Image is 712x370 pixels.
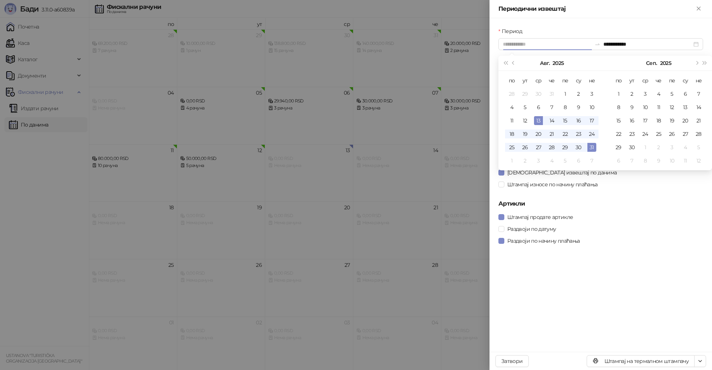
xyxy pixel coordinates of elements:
[574,143,583,152] div: 30
[545,101,558,114] td: 2025-08-07
[694,156,703,165] div: 12
[652,154,665,167] td: 2025-10-09
[692,114,705,127] td: 2025-09-21
[532,154,545,167] td: 2025-09-03
[625,127,639,141] td: 2025-09-23
[660,56,671,71] button: Изабери годину
[652,141,665,154] td: 2025-10-02
[654,116,663,125] div: 18
[545,141,558,154] td: 2025-08-28
[518,87,532,101] td: 2025-07-29
[627,89,636,98] div: 2
[572,87,585,101] td: 2025-08-02
[504,168,620,177] span: [DEMOGRAPHIC_DATA] извештај по данима
[612,154,625,167] td: 2025-10-06
[572,127,585,141] td: 2025-08-23
[665,127,679,141] td: 2025-09-26
[504,213,576,221] span: Штампај продате артикле
[505,127,518,141] td: 2025-08-18
[521,89,530,98] div: 29
[665,114,679,127] td: 2025-09-19
[587,103,596,112] div: 10
[534,130,543,138] div: 20
[627,143,636,152] div: 30
[641,103,650,112] div: 10
[504,225,559,233] span: Раздвоји по датуму
[694,130,703,138] div: 28
[665,141,679,154] td: 2025-10-03
[532,114,545,127] td: 2025-08-13
[561,116,570,125] div: 15
[553,56,564,71] button: Изабери годину
[701,56,709,71] button: Следећа година (Control + right)
[558,141,572,154] td: 2025-08-29
[574,116,583,125] div: 16
[692,87,705,101] td: 2025-09-07
[614,89,623,98] div: 1
[505,154,518,167] td: 2025-09-01
[646,56,657,71] button: Изабери месец
[503,40,591,48] input: Период
[587,116,596,125] div: 17
[521,143,530,152] div: 26
[561,89,570,98] div: 1
[558,114,572,127] td: 2025-08-15
[507,143,516,152] div: 25
[545,74,558,87] th: че
[694,89,703,98] div: 7
[521,156,530,165] div: 2
[679,87,692,101] td: 2025-09-06
[625,101,639,114] td: 2025-09-09
[521,116,530,125] div: 12
[505,101,518,114] td: 2025-08-04
[572,154,585,167] td: 2025-09-06
[667,116,676,125] div: 19
[639,101,652,114] td: 2025-09-10
[665,74,679,87] th: пе
[652,114,665,127] td: 2025-09-18
[612,114,625,127] td: 2025-09-15
[561,130,570,138] div: 22
[679,154,692,167] td: 2025-10-11
[532,141,545,154] td: 2025-08-27
[625,114,639,127] td: 2025-09-16
[627,103,636,112] div: 9
[507,156,516,165] div: 1
[627,156,636,165] div: 7
[694,4,703,13] button: Close
[612,74,625,87] th: по
[639,154,652,167] td: 2025-10-08
[614,156,623,165] div: 6
[654,143,663,152] div: 2
[587,89,596,98] div: 3
[545,127,558,141] td: 2025-08-21
[504,237,583,245] span: Раздвоји по начину плаћања
[498,199,703,208] h5: Артикли
[625,154,639,167] td: 2025-10-07
[641,143,650,152] div: 1
[585,114,599,127] td: 2025-08-17
[654,130,663,138] div: 25
[585,127,599,141] td: 2025-08-24
[585,141,599,154] td: 2025-08-31
[521,103,530,112] div: 5
[665,87,679,101] td: 2025-09-05
[505,87,518,101] td: 2025-07-28
[665,154,679,167] td: 2025-10-10
[681,103,690,112] div: 13
[585,154,599,167] td: 2025-09-07
[614,103,623,112] div: 8
[572,101,585,114] td: 2025-08-09
[652,127,665,141] td: 2025-09-25
[558,101,572,114] td: 2025-08-08
[692,154,705,167] td: 2025-10-12
[694,103,703,112] div: 14
[572,141,585,154] td: 2025-08-30
[639,141,652,154] td: 2025-10-01
[545,87,558,101] td: 2025-07-31
[572,114,585,127] td: 2025-08-16
[667,156,676,165] div: 10
[587,156,596,165] div: 7
[547,130,556,138] div: 21
[518,154,532,167] td: 2025-09-02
